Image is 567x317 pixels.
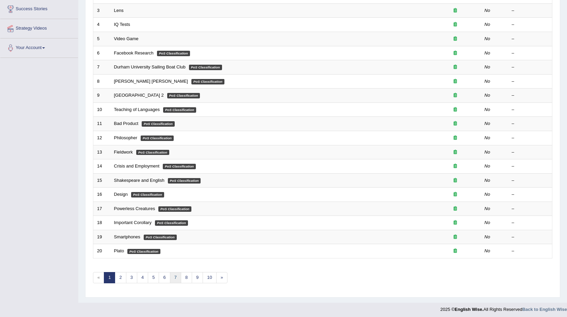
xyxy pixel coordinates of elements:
a: Plato [114,248,124,253]
div: – [512,21,549,28]
div: Exam occurring question [434,121,477,127]
em: PoS Classification [167,93,200,98]
div: Exam occurring question [434,149,477,156]
a: Durham University Sailing Boat Club [114,64,186,69]
td: 3 [93,3,110,18]
td: 6 [93,46,110,60]
div: Exam occurring question [434,135,477,141]
a: Facebook Research [114,50,154,56]
em: PoS Classification [157,51,190,56]
em: PoS Classification [127,249,160,254]
a: IQ Tests [114,22,130,27]
div: – [512,36,549,42]
a: 1 [104,272,115,283]
div: – [512,50,549,57]
td: 9 [93,89,110,103]
em: PoS Classification [136,150,169,155]
div: – [512,64,549,70]
a: Fieldwork [114,149,133,155]
em: PoS Classification [142,121,175,127]
td: 8 [93,74,110,89]
em: No [485,220,490,225]
td: 14 [93,159,110,174]
a: [GEOGRAPHIC_DATA] 2 [114,93,164,98]
td: 10 [93,102,110,117]
a: Crisis and Employment [114,163,160,169]
div: Exam occurring question [434,64,477,70]
td: 17 [93,202,110,216]
div: – [512,177,549,184]
em: No [485,178,490,183]
a: Smartphones [114,234,140,239]
a: 4 [137,272,148,283]
em: PoS Classification [163,164,196,169]
em: PoS Classification [168,178,201,184]
div: – [512,163,549,170]
div: Exam occurring question [434,163,477,170]
div: – [512,220,549,226]
td: 13 [93,145,110,159]
em: PoS Classification [163,107,196,113]
div: Exam occurring question [434,191,477,198]
em: No [485,79,490,84]
div: Exam occurring question [434,107,477,113]
a: 9 [192,272,203,283]
a: Back to English Wise [522,307,567,312]
em: No [485,50,490,56]
div: – [512,121,549,127]
span: « [93,272,104,283]
em: No [485,135,490,140]
a: 3 [126,272,137,283]
td: 4 [93,18,110,32]
div: Exam occurring question [434,21,477,28]
a: Teaching of Languages [114,107,160,112]
em: No [485,248,490,253]
td: 20 [93,244,110,258]
em: PoS Classification [155,220,188,226]
em: No [485,149,490,155]
div: 2025 © All Rights Reserved [440,303,567,313]
div: – [512,191,549,198]
td: 16 [93,188,110,202]
em: PoS Classification [158,206,191,212]
em: PoS Classification [131,192,164,197]
div: Exam occurring question [434,177,477,184]
a: Important Corollary [114,220,152,225]
em: No [485,93,490,98]
strong: English Wise. [455,307,483,312]
a: Lens [114,8,124,13]
div: Exam occurring question [434,248,477,254]
a: Strategy Videos [0,19,78,36]
em: PoS Classification [189,65,222,70]
a: Powerless Creatures [114,206,155,211]
td: 7 [93,60,110,75]
em: No [485,36,490,41]
td: 5 [93,32,110,46]
div: – [512,107,549,113]
em: No [485,107,490,112]
td: 15 [93,173,110,188]
div: Exam occurring question [434,78,477,85]
div: Exam occurring question [434,50,477,57]
div: – [512,206,549,212]
a: 2 [115,272,126,283]
div: Exam occurring question [434,220,477,226]
em: PoS Classification [144,235,177,240]
em: PoS Classification [141,136,174,141]
a: » [216,272,227,283]
div: – [512,7,549,14]
a: 10 [203,272,216,283]
div: Exam occurring question [434,36,477,42]
em: No [485,121,490,126]
a: 8 [181,272,192,283]
em: No [485,206,490,211]
a: Design [114,192,128,197]
a: Video Game [114,36,139,41]
em: PoS Classification [191,79,224,84]
a: 6 [159,272,170,283]
div: – [512,135,549,141]
div: Exam occurring question [434,206,477,212]
em: No [485,234,490,239]
div: Exam occurring question [434,7,477,14]
div: – [512,78,549,85]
